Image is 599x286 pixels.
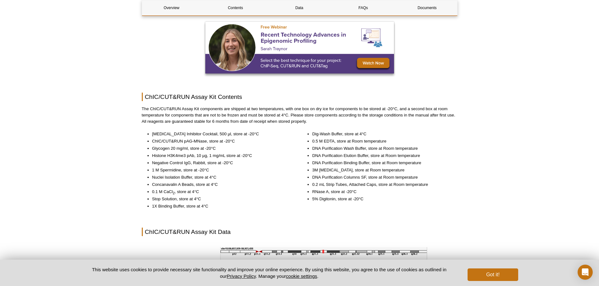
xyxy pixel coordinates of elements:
[312,138,451,144] li: 0.5 M EDTA, store at Room temperature
[312,196,451,202] li: 5% Digitonin, store at -20°C
[173,191,175,195] sub: 2
[152,174,291,181] li: Nuclei Isolation Buffer, store at 4°C
[142,228,458,236] h2: ChIC/CUT&RUN Assay Kit Data
[152,167,291,173] li: 1 M Spermidine, store at -20°C
[81,266,458,279] p: This website uses cookies to provide necessary site functionality and improve your online experie...
[312,145,451,152] li: DNA Purification Wash Buffer, store at Room temperature
[312,181,451,188] li: 0.2 mL Strip Tubes, Attached Caps, store at Room temperature
[152,203,291,209] li: 1X Binding Buffer, store at 4°C
[227,273,256,279] a: Privacy Policy
[152,131,291,137] li: [MEDICAL_DATA] Inhibitor Cocktail, 500 µl, store at -20°C
[286,273,317,279] button: cookie settings
[152,181,291,188] li: Concanavalin A Beads, store at 4°C
[152,153,291,159] li: Histone H3K4me3 pAb, 10 µg, 1 mg/mL store at -20°C
[152,160,291,166] li: Negative Control IgG, Rabbit, store at -20°C
[152,138,291,144] li: ChIC/CUT&RUN pAG-MNase, store at -20°C
[468,268,518,281] button: Got it!
[152,145,291,152] li: Glycogen 20 mg/ml, store at -20°C
[312,153,451,159] li: DNA Purification Elution Buffer, store at Room temperature
[312,189,451,195] li: RNase A, store at -20°C
[397,0,457,15] a: Documents
[142,93,458,101] h2: ChIC/CUT&RUN Assay Kit Contents
[152,196,291,202] li: Stop Solution, store at 4°C
[312,131,451,137] li: Dig-Wash Buffer, store at 4°C
[205,22,394,73] img: Free Webinar
[142,0,201,15] a: Overview
[205,22,394,75] a: Free Webinar Comparing ChIP, CUT&Tag and CUT&RUN
[152,189,291,195] li: 0.1 M CaCl , store at 4°C
[312,174,451,181] li: DNA Purification Columns SF, store at Room temperature
[312,160,451,166] li: DNA Purification Binding Buffer, store at Room temperature
[334,0,393,15] a: FAQs
[578,265,593,280] div: Open Intercom Messenger
[206,0,265,15] a: Contents
[142,106,458,125] p: The ChIC/CUT&RUN Assay Kit components are shipped at two temperatures, with one box on dry ice fo...
[270,0,329,15] a: Data
[312,167,451,173] li: 3M [MEDICAL_DATA], store at Room temperature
